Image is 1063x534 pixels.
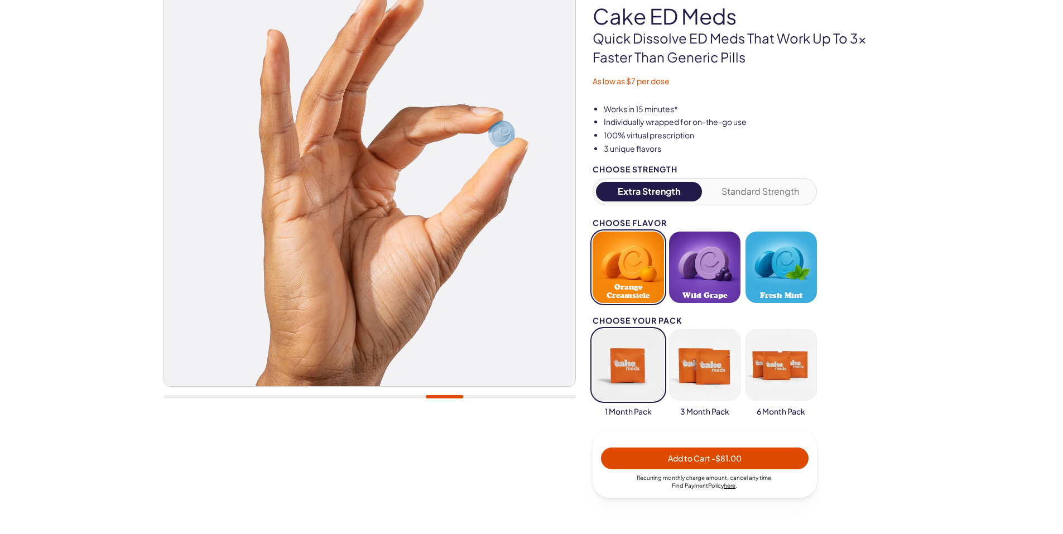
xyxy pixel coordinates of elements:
[724,482,735,489] a: here
[593,316,817,325] div: Choose your pack
[593,4,900,28] h1: Cake ED Meds
[596,283,661,300] span: Orange Creamsicle
[593,165,817,174] div: Choose Strength
[672,482,708,489] span: Find Payment
[680,406,729,417] span: 3 Month Pack
[604,117,900,128] li: Individually wrapped for on-the-go use
[605,406,652,417] span: 1 Month Pack
[757,406,805,417] span: 6 Month Pack
[596,182,703,201] button: Extra Strength
[760,291,802,300] span: Fresh Mint
[668,453,742,463] span: Add to Cart
[593,29,900,66] p: Quick dissolve ED Meds that work up to 3x faster than generic pills
[604,104,900,115] li: Works in 15 minutes*
[707,182,814,201] button: Standard Strength
[601,474,809,489] div: Recurring monthly charge amount , cancel any time. Policy .
[601,448,809,469] button: Add to Cart -$81.00
[593,219,817,227] div: Choose Flavor
[711,453,742,463] span: - $81.00
[593,76,900,87] p: As low as $7 per dose
[604,143,900,155] li: 3 unique flavors
[682,291,727,300] span: Wild Grape
[604,130,900,141] li: 100% virtual prescription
